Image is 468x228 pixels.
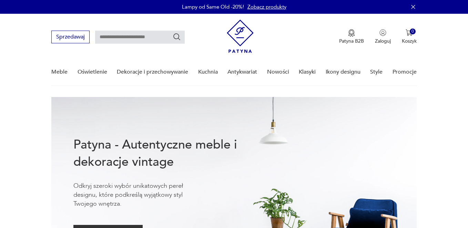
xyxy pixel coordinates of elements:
img: Patyna - sklep z meblami i dekoracjami vintage [227,20,254,53]
p: Odkryj szeroki wybór unikatowych pereł designu, które podkreślą wyjątkowy styl Twojego wnętrza. [73,182,204,208]
a: Meble [51,59,68,85]
h1: Patyna - Autentyczne meble i dekoracje vintage [73,136,260,171]
a: Kuchnia [198,59,218,85]
button: Patyna B2B [339,29,364,44]
p: Koszyk [402,38,417,44]
a: Oświetlenie [78,59,107,85]
a: Dekoracje i przechowywanie [117,59,188,85]
p: Patyna B2B [339,38,364,44]
a: Sprzedawaj [51,35,90,40]
a: Nowości [267,59,289,85]
a: Zobacz produkty [247,3,286,10]
img: Ikonka użytkownika [379,29,386,36]
a: Promocje [393,59,417,85]
a: Klasyki [299,59,316,85]
a: Ikony designu [326,59,360,85]
button: Zaloguj [375,29,391,44]
p: Zaloguj [375,38,391,44]
a: Antykwariat [227,59,257,85]
a: Ikona medaluPatyna B2B [339,29,364,44]
button: Szukaj [173,33,181,41]
button: 0Koszyk [402,29,417,44]
p: Lampy od Same Old -20%! [182,3,244,10]
img: Ikona medalu [348,29,355,37]
div: 0 [410,29,416,34]
button: Sprzedawaj [51,31,90,43]
a: Style [370,59,383,85]
img: Ikona koszyka [406,29,413,36]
